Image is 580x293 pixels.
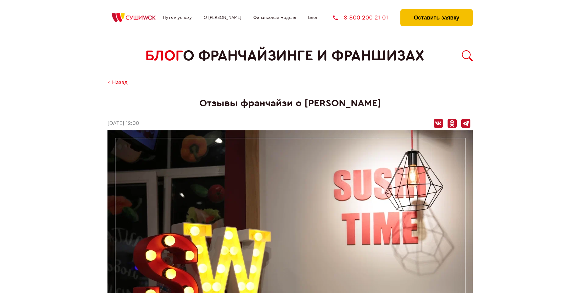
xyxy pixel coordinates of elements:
a: < Назад [107,79,128,86]
span: 8 800 200 21 01 [344,15,388,21]
time: [DATE] 12:00 [107,120,139,127]
h1: Отзывы франчайзи о [PERSON_NAME] [107,98,473,109]
a: О [PERSON_NAME] [204,15,241,20]
span: о франчайзинге и франшизах [183,48,424,64]
a: Блог [308,15,318,20]
button: Оставить заявку [400,9,473,26]
a: Путь к успеху [163,15,192,20]
a: 8 800 200 21 01 [333,15,388,21]
span: БЛОГ [145,48,183,64]
a: Финансовая модель [253,15,296,20]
